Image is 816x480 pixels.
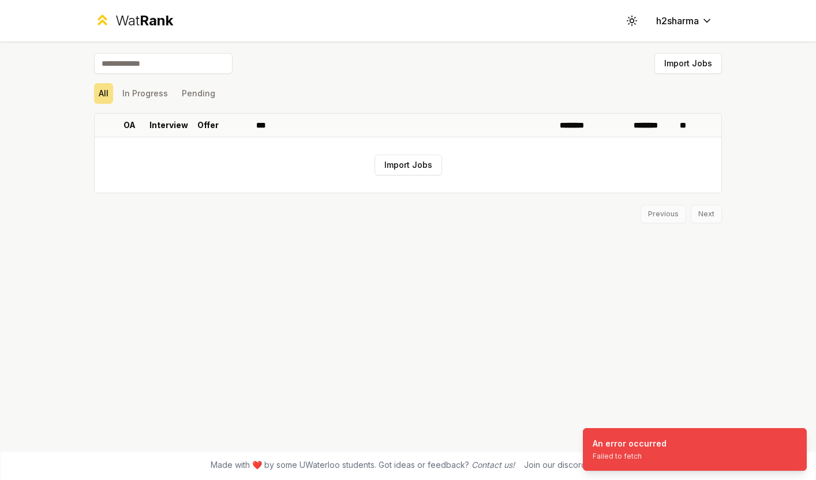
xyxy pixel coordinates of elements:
button: Import Jobs [375,155,442,175]
div: Join our discord! [524,459,588,471]
div: Wat [115,12,173,30]
p: Interview [149,119,188,131]
span: h2sharma [656,14,699,28]
button: All [94,83,113,104]
button: Import Jobs [654,53,722,74]
span: Rank [140,12,173,29]
button: In Progress [118,83,173,104]
p: Offer [197,119,219,131]
div: An error occurred [593,438,667,449]
div: Failed to fetch [593,452,667,461]
span: Made with ❤️ by some UWaterloo students. Got ideas or feedback? [211,459,515,471]
a: WatRank [94,12,173,30]
button: Pending [177,83,220,104]
p: OA [123,119,136,131]
button: h2sharma [647,10,722,31]
a: Contact us! [471,460,515,470]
